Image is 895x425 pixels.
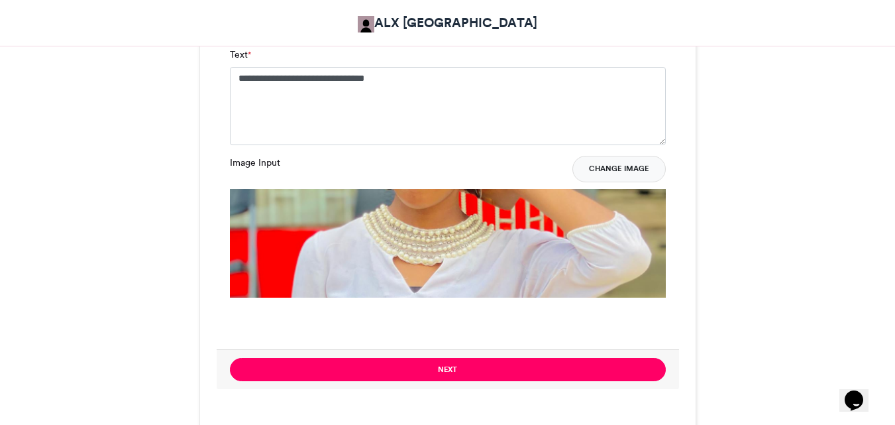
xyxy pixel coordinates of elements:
label: Text [230,48,251,62]
button: Change Image [572,156,666,182]
img: ALX Africa [358,16,374,32]
label: Image Input [230,156,280,170]
iframe: chat widget [839,372,882,412]
a: ALX [GEOGRAPHIC_DATA] [358,13,537,32]
button: Next [230,358,666,381]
